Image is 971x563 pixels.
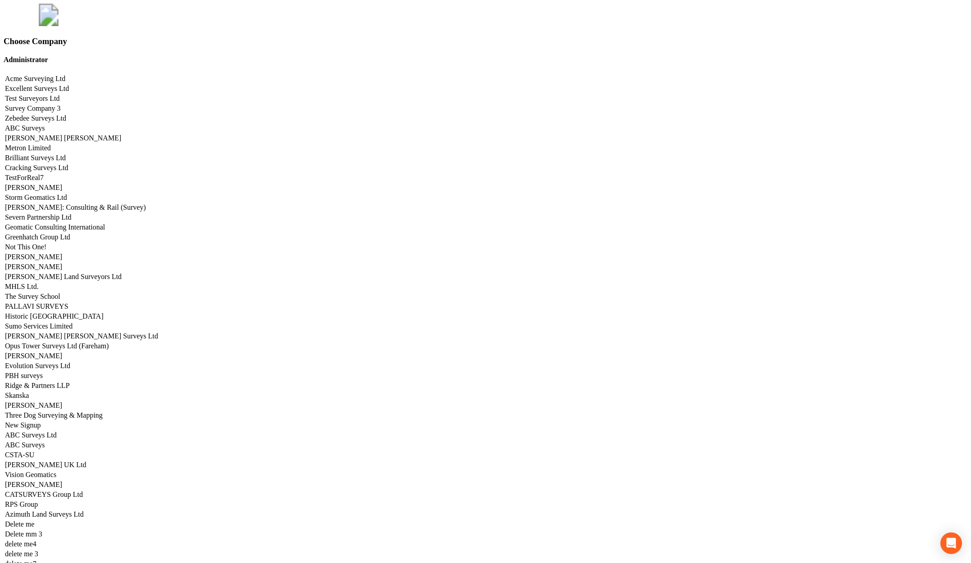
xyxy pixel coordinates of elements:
[5,431,57,439] a: ABC Surveys Ltd
[5,500,38,508] a: RPS Group
[5,233,70,241] a: Greenhatch Group Ltd
[5,411,103,419] a: Three Dog Surveying & Mapping
[5,253,62,261] a: [PERSON_NAME]
[5,372,43,379] a: PBH surveys
[5,75,65,82] a: Acme Surveying Ltd
[5,451,34,459] a: CSTA-SU
[5,134,121,142] a: [PERSON_NAME] [PERSON_NAME]
[5,104,61,112] a: Survey Company 3
[5,471,56,478] a: Vision Geomatics
[5,154,66,162] a: Brilliant Surveys Ltd
[5,213,72,221] a: Severn Partnership Ltd
[5,332,158,340] a: [PERSON_NAME] [PERSON_NAME] Surveys Ltd
[5,144,51,152] a: Metron Limited
[5,510,84,518] a: Azimuth Land Surveys Ltd
[5,481,62,488] a: [PERSON_NAME]
[5,114,66,122] a: Zebedee Surveys Ltd
[5,95,60,102] a: Test Surveyors Ltd
[5,441,45,449] a: ABC Surveys
[5,550,38,558] a: delete me 3
[5,283,39,290] a: MHLS Ltd.
[5,312,104,320] a: Historic [GEOGRAPHIC_DATA]
[5,293,60,300] a: The Survey School
[5,243,46,251] a: Not This One!
[5,223,105,231] a: Geomatic Consulting International
[5,174,44,181] a: TestForReal7
[4,56,967,64] h4: Administrator
[5,164,68,171] a: Cracking Surveys Ltd
[5,530,42,538] a: Delete mm 3
[5,392,29,399] a: Skanska
[940,532,962,554] div: Open Intercom Messenger
[5,203,146,211] a: [PERSON_NAME]: Consulting & Rail (Survey)
[5,273,122,280] a: [PERSON_NAME] Land Surveyors Ltd
[5,124,45,132] a: ABC Surveys
[5,362,70,369] a: Evolution Surveys Ltd
[5,382,69,389] a: Ridge & Partners LLP
[5,302,68,310] a: PALLAVI SURVEYS
[5,194,67,201] a: Storm Geomatics Ltd
[5,401,62,409] a: [PERSON_NAME]
[5,184,62,191] a: [PERSON_NAME]
[5,322,73,330] a: Sumo Services Limited
[5,85,69,92] a: Excellent Surveys Ltd
[5,352,62,360] a: [PERSON_NAME]
[5,520,34,528] a: Delete me
[5,491,83,498] a: CATSURVEYS Group Ltd
[5,540,36,548] a: delete me4
[5,421,41,429] a: New Signup
[5,263,62,270] a: [PERSON_NAME]
[5,342,109,350] a: Opus Tower Surveys Ltd (Fareham)
[4,36,967,46] h3: Choose Company
[5,461,86,468] a: [PERSON_NAME] UK Ltd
